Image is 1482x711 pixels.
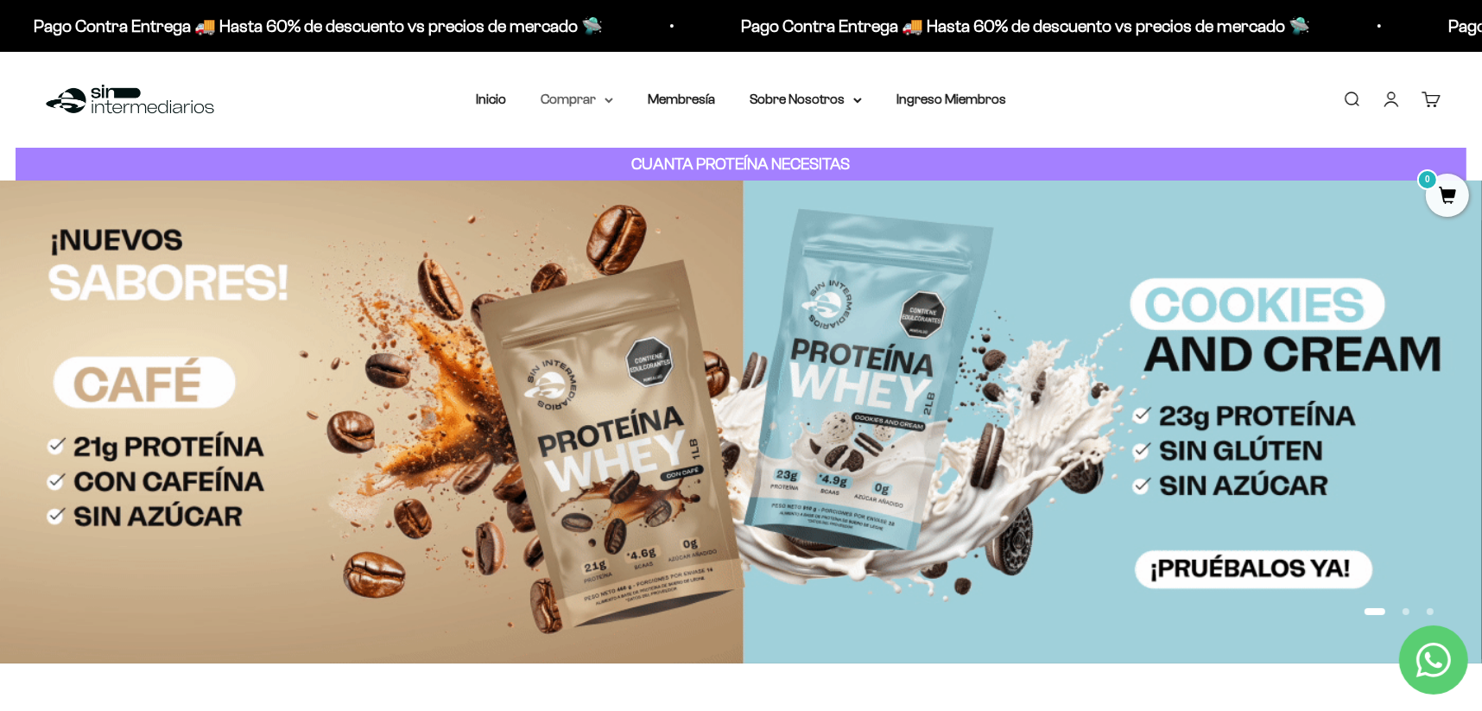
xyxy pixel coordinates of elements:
a: 0 [1426,187,1469,206]
strong: CUANTA PROTEÍNA NECESITAS [632,155,851,173]
p: Pago Contra Entrega 🚚 Hasta 60% de descuento vs precios de mercado 🛸 [738,12,1307,40]
p: Pago Contra Entrega 🚚 Hasta 60% de descuento vs precios de mercado 🛸 [30,12,599,40]
summary: Comprar [541,88,613,111]
summary: Sobre Nosotros [750,88,862,111]
a: Inicio [476,92,506,106]
a: Ingreso Miembros [896,92,1006,106]
a: Membresía [648,92,715,106]
mark: 0 [1417,169,1438,190]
